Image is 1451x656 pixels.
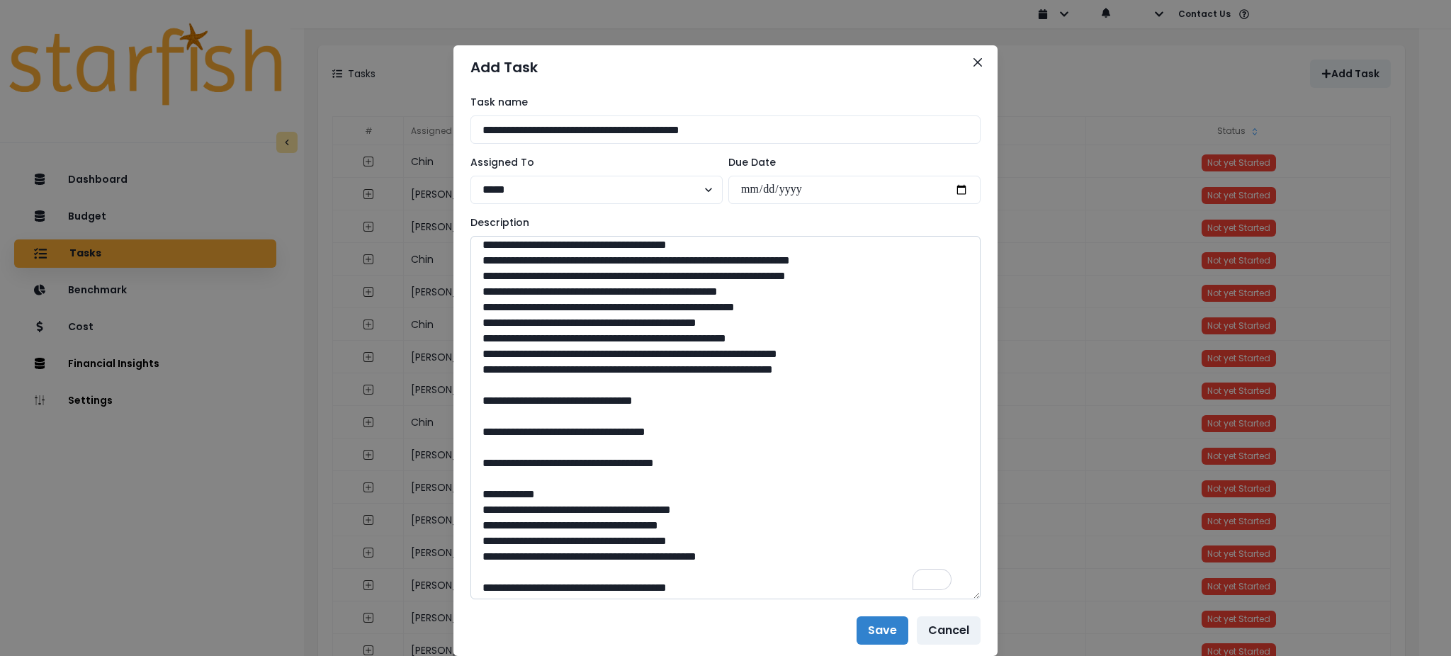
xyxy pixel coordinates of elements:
header: Add Task [453,45,998,89]
button: Close [966,51,989,74]
label: Description [470,215,972,230]
button: Cancel [917,616,981,645]
button: Save [857,616,908,645]
label: Assigned To [470,155,714,170]
label: Due Date [728,155,972,170]
label: Task name [470,95,972,110]
textarea: To enrich screen reader interactions, please activate Accessibility in Grammarly extension settings [470,236,981,599]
